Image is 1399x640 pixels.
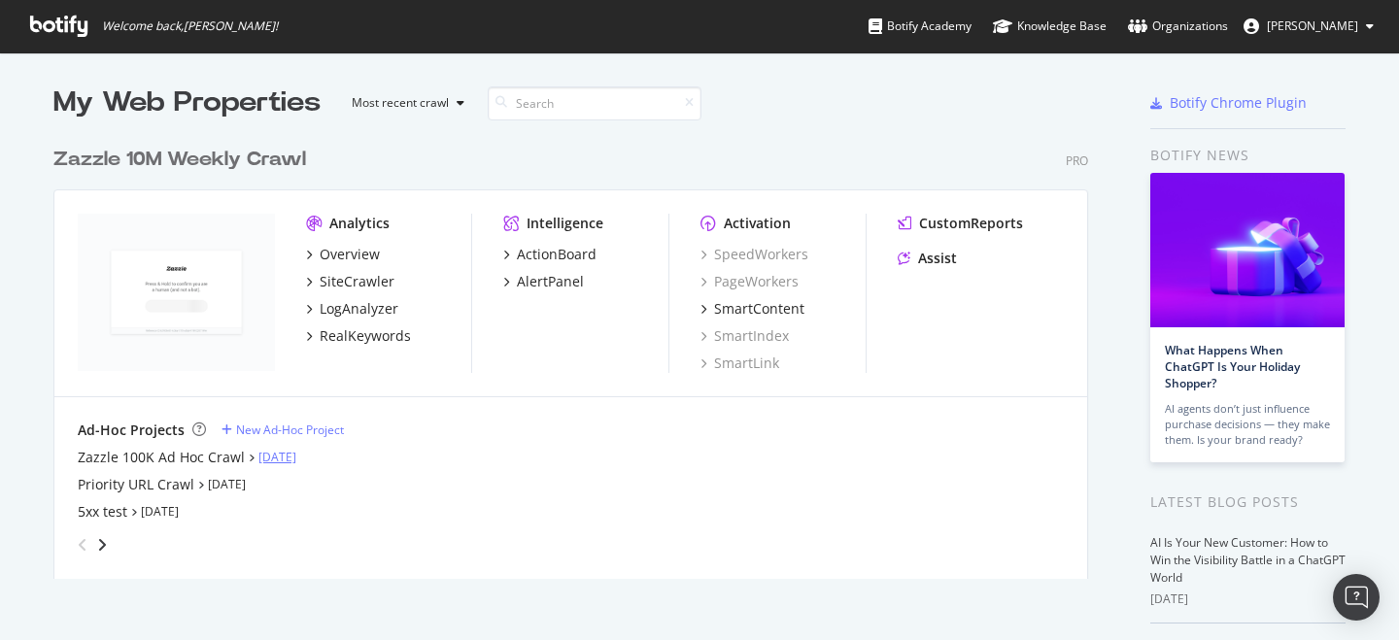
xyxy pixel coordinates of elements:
[1150,590,1346,608] div: [DATE]
[102,18,278,34] span: Welcome back, [PERSON_NAME] !
[222,421,344,438] a: New Ad-Hoc Project
[70,529,95,560] div: angle-left
[306,272,394,291] a: SiteCrawler
[306,299,398,319] a: LogAnalyzer
[1165,342,1300,391] a: What Happens When ChatGPT Is Your Holiday Shopper?
[700,272,799,291] a: PageWorkers
[329,214,390,233] div: Analytics
[503,272,584,291] a: AlertPanel
[1128,17,1228,36] div: Organizations
[78,421,185,440] div: Ad-Hoc Projects
[724,214,791,233] div: Activation
[700,245,808,264] a: SpeedWorkers
[53,122,1104,579] div: grid
[918,249,957,268] div: Assist
[517,272,584,291] div: AlertPanel
[517,245,597,264] div: ActionBoard
[1150,93,1307,113] a: Botify Chrome Plugin
[78,502,127,522] a: 5xx test
[527,214,603,233] div: Intelligence
[919,214,1023,233] div: CustomReports
[1150,145,1346,166] div: Botify news
[488,86,701,120] input: Search
[1165,401,1330,448] div: AI agents don’t just influence purchase decisions — they make them. Is your brand ready?
[1066,152,1088,169] div: Pro
[352,97,449,109] div: Most recent crawl
[306,326,411,346] a: RealKeywords
[700,299,804,319] a: SmartContent
[993,17,1107,36] div: Knowledge Base
[1333,574,1380,621] div: Open Intercom Messenger
[320,326,411,346] div: RealKeywords
[78,448,245,467] a: Zazzle 100K Ad Hoc Crawl
[78,214,275,371] img: zazzle.com
[714,299,804,319] div: SmartContent
[1150,173,1345,327] img: What Happens When ChatGPT Is Your Holiday Shopper?
[95,535,109,555] div: angle-right
[53,84,321,122] div: My Web Properties
[503,245,597,264] a: ActionBoard
[700,354,779,373] a: SmartLink
[898,249,957,268] a: Assist
[320,245,380,264] div: Overview
[898,214,1023,233] a: CustomReports
[1150,491,1346,513] div: Latest Blog Posts
[869,17,972,36] div: Botify Academy
[1150,534,1346,586] a: AI Is Your New Customer: How to Win the Visibility Battle in a ChatGPT World
[306,245,380,264] a: Overview
[53,146,306,174] div: Zazzle 10M Weekly Crawl
[320,272,394,291] div: SiteCrawler
[1228,11,1389,42] button: [PERSON_NAME]
[1170,93,1307,113] div: Botify Chrome Plugin
[141,503,179,520] a: [DATE]
[53,146,314,174] a: Zazzle 10M Weekly Crawl
[78,475,194,494] a: Priority URL Crawl
[208,476,246,492] a: [DATE]
[258,449,296,465] a: [DATE]
[1267,17,1358,34] span: Colin Ma
[700,326,789,346] a: SmartIndex
[336,87,472,118] button: Most recent crawl
[320,299,398,319] div: LogAnalyzer
[236,421,344,438] div: New Ad-Hoc Project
